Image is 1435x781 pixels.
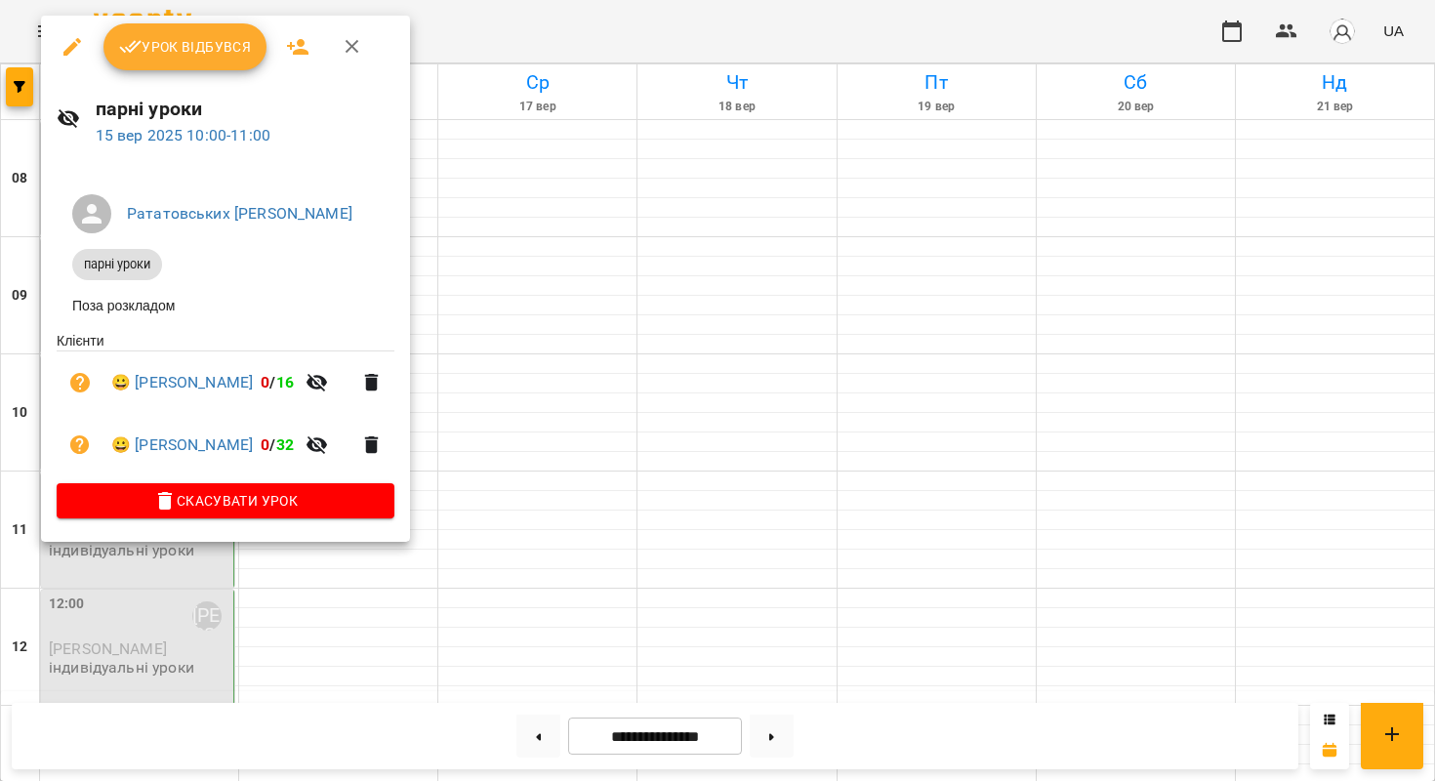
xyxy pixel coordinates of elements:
[72,256,162,273] span: парні уроки
[57,359,103,406] button: Візит ще не сплачено. Додати оплату?
[261,435,269,454] span: 0
[111,371,253,394] a: 😀 [PERSON_NAME]
[57,331,394,483] ul: Клієнти
[127,204,352,223] a: Рататовських [PERSON_NAME]
[261,373,294,391] b: /
[96,126,270,144] a: 15 вер 2025 10:00-11:00
[261,373,269,391] span: 0
[103,23,267,70] button: Урок відбувся
[276,435,294,454] span: 32
[72,489,379,513] span: Скасувати Урок
[276,373,294,391] span: 16
[96,94,395,124] h6: парні уроки
[57,483,394,518] button: Скасувати Урок
[119,35,252,59] span: Урок відбувся
[261,435,294,454] b: /
[57,288,394,323] li: Поза розкладом
[111,433,253,457] a: 😀 [PERSON_NAME]
[57,422,103,469] button: Візит ще не сплачено. Додати оплату?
